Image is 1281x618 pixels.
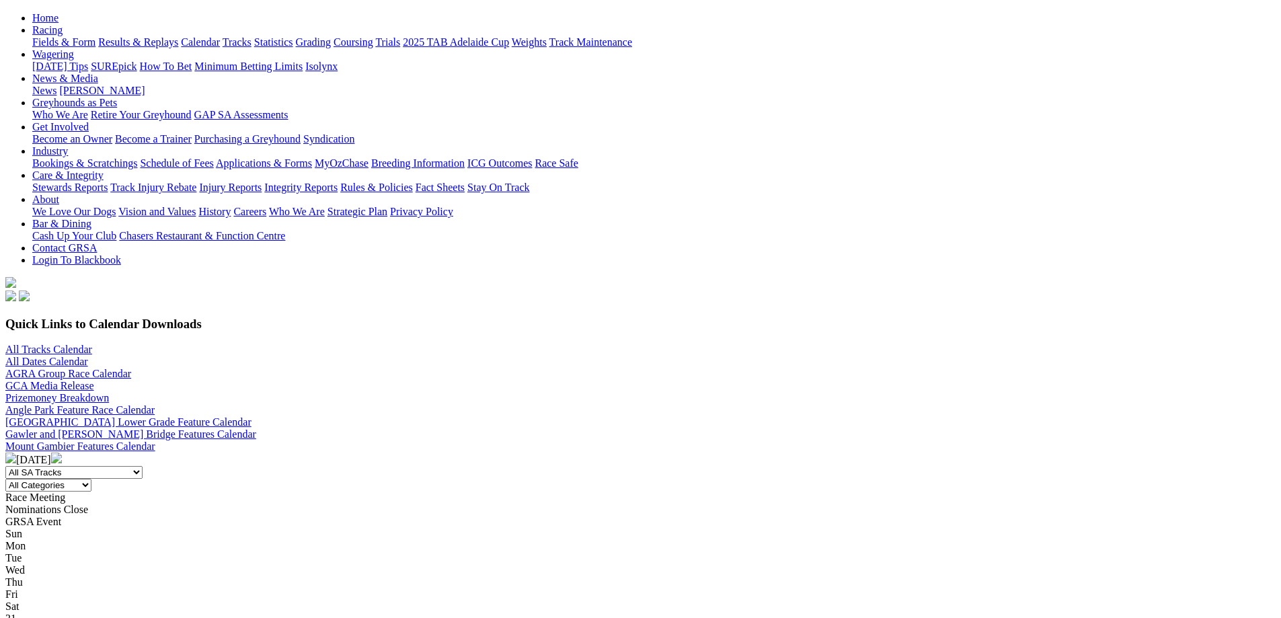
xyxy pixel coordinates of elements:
[118,206,196,217] a: Vision and Values
[334,36,373,48] a: Coursing
[32,61,88,72] a: [DATE] Tips
[140,157,213,169] a: Schedule of Fees
[19,291,30,301] img: twitter.svg
[5,428,256,440] a: Gawler and [PERSON_NAME] Bridge Features Calendar
[32,85,1276,97] div: News & Media
[549,36,632,48] a: Track Maintenance
[194,61,303,72] a: Minimum Betting Limits
[5,601,1276,613] div: Sat
[32,109,1276,121] div: Greyhounds as Pets
[5,564,1276,576] div: Wed
[5,380,94,391] a: GCA Media Release
[32,133,112,145] a: Become an Owner
[5,404,155,416] a: Angle Park Feature Race Calendar
[5,453,1276,466] div: [DATE]
[91,109,192,120] a: Retire Your Greyhound
[327,206,387,217] a: Strategic Plan
[32,157,1276,169] div: Industry
[32,230,1276,242] div: Bar & Dining
[264,182,338,193] a: Integrity Reports
[32,169,104,181] a: Care & Integrity
[32,36,1276,48] div: Racing
[32,206,116,217] a: We Love Our Dogs
[119,230,285,241] a: Chasers Restaurant & Function Centre
[403,36,509,48] a: 2025 TAB Adelaide Cup
[223,36,251,48] a: Tracks
[303,133,354,145] a: Syndication
[51,453,62,463] img: chevron-right-pager-white.svg
[5,317,1276,332] h3: Quick Links to Calendar Downloads
[32,182,1276,194] div: Care & Integrity
[91,61,137,72] a: SUREpick
[181,36,220,48] a: Calendar
[32,73,98,84] a: News & Media
[32,194,59,205] a: About
[5,453,16,463] img: chevron-left-pager-white.svg
[5,552,1276,564] div: Tue
[467,182,529,193] a: Stay On Track
[254,36,293,48] a: Statistics
[32,242,97,254] a: Contact GRSA
[375,36,400,48] a: Trials
[5,368,131,379] a: AGRA Group Race Calendar
[5,540,1276,552] div: Mon
[32,85,56,96] a: News
[198,206,231,217] a: History
[32,36,95,48] a: Fields & Form
[32,12,59,24] a: Home
[5,516,1276,528] div: GRSA Event
[32,48,74,60] a: Wagering
[5,576,1276,588] div: Thu
[59,85,145,96] a: [PERSON_NAME]
[512,36,547,48] a: Weights
[5,492,1276,504] div: Race Meeting
[5,504,1276,516] div: Nominations Close
[233,206,266,217] a: Careers
[5,440,155,452] a: Mount Gambier Features Calendar
[140,61,192,72] a: How To Bet
[32,133,1276,145] div: Get Involved
[194,109,288,120] a: GAP SA Assessments
[32,182,108,193] a: Stewards Reports
[115,133,192,145] a: Become a Trainer
[5,392,109,403] a: Prizemoney Breakdown
[5,416,251,428] a: [GEOGRAPHIC_DATA] Lower Grade Feature Calendar
[340,182,413,193] a: Rules & Policies
[416,182,465,193] a: Fact Sheets
[110,182,196,193] a: Track Injury Rebate
[467,157,532,169] a: ICG Outcomes
[305,61,338,72] a: Isolynx
[5,528,1276,540] div: Sun
[269,206,325,217] a: Who We Are
[5,277,16,288] img: logo-grsa-white.png
[32,157,137,169] a: Bookings & Scratchings
[32,254,121,266] a: Login To Blackbook
[32,218,91,229] a: Bar & Dining
[98,36,178,48] a: Results & Replays
[32,109,88,120] a: Who We Are
[371,157,465,169] a: Breeding Information
[194,133,301,145] a: Purchasing a Greyhound
[199,182,262,193] a: Injury Reports
[32,145,68,157] a: Industry
[32,97,117,108] a: Greyhounds as Pets
[5,588,1276,601] div: Fri
[32,230,116,241] a: Cash Up Your Club
[390,206,453,217] a: Privacy Policy
[315,157,368,169] a: MyOzChase
[5,344,92,355] a: All Tracks Calendar
[32,24,63,36] a: Racing
[535,157,578,169] a: Race Safe
[5,356,88,367] a: All Dates Calendar
[32,61,1276,73] div: Wagering
[5,291,16,301] img: facebook.svg
[296,36,331,48] a: Grading
[216,157,312,169] a: Applications & Forms
[32,121,89,132] a: Get Involved
[32,206,1276,218] div: About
